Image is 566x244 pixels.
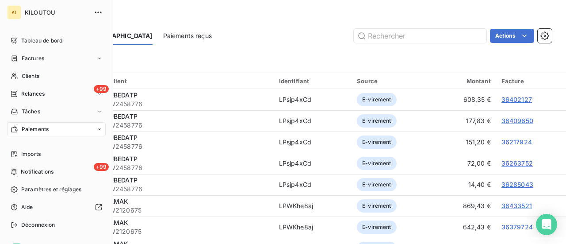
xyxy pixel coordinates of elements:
span: Paiements [22,125,49,133]
td: 177,83 € [433,110,496,132]
span: W2120675 [109,227,268,236]
span: Imports [21,150,41,158]
td: LPWKhe8aj [274,195,352,217]
a: 36263752 [501,159,533,167]
span: UBEDATP [109,134,138,141]
span: Tâches [22,108,40,116]
td: 151,20 € [433,132,496,153]
span: Relances [21,90,45,98]
button: Actions [490,29,534,43]
span: W2458776 [109,142,268,151]
input: Rechercher [354,29,486,43]
td: LPsjp4xCd [274,89,352,110]
a: 36285043 [501,181,533,188]
span: E-virement [357,114,397,128]
div: Open Intercom Messenger [536,214,557,235]
span: UBEDATP [109,155,138,163]
div: Source [357,77,428,85]
span: Notifications [21,168,54,176]
span: W2458776 [109,121,268,130]
span: Paramètres et réglages [21,186,81,194]
a: Aide [7,200,106,214]
span: +99 [94,163,109,171]
td: 642,43 € [433,217,496,238]
span: Clients [22,72,39,80]
span: W2458776 [109,163,268,172]
div: KI [7,5,21,19]
span: Aide [21,203,33,211]
div: Facture [501,77,561,85]
td: LPWKhe8aj [274,217,352,238]
span: W2458776 [109,185,268,194]
a: 36433521 [501,202,532,209]
span: Paiements reçus [163,31,212,40]
td: 14,40 € [433,174,496,195]
a: 36409650 [501,117,533,124]
a: 36402127 [501,96,532,103]
a: 36217924 [501,138,532,146]
span: Factures [22,54,44,62]
span: UBEDATP [109,112,138,120]
td: LPsjp4xCd [274,174,352,195]
span: AMAK [109,198,129,205]
span: UBEDATP [109,176,138,184]
span: AMAK [109,219,129,226]
a: 36379724 [501,223,533,231]
span: E-virement [357,199,397,213]
td: 869,43 € [433,195,496,217]
div: Identifiant [279,77,346,85]
span: Déconnexion [21,221,55,229]
span: E-virement [357,221,397,234]
td: LPsjp4xCd [274,110,352,132]
div: Client [109,77,268,85]
div: Montant [439,77,491,85]
td: 608,35 € [433,89,496,110]
span: W2120675 [109,206,268,215]
span: UBEDATP [109,91,138,99]
span: E-virement [357,178,397,191]
td: LPsjp4xCd [274,132,352,153]
td: 72,00 € [433,153,496,174]
span: KILOUTOU [25,9,88,16]
span: E-virement [357,136,397,149]
span: W2458776 [109,100,268,108]
span: E-virement [357,157,397,170]
td: LPsjp4xCd [274,153,352,174]
span: Tableau de bord [21,37,62,45]
span: +99 [94,85,109,93]
span: E-virement [357,93,397,106]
